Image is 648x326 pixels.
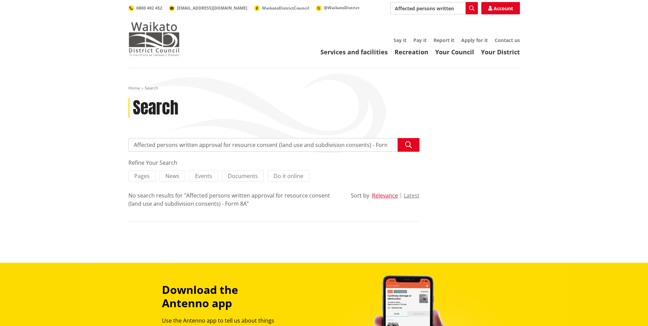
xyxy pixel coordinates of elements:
[495,37,520,43] a: Contact us
[195,172,212,180] span: Events
[228,172,258,180] span: Documents
[394,37,406,43] a: Say it
[128,159,419,167] div: Refine Your Search
[274,172,303,180] span: Do it online
[481,2,520,14] a: Account
[481,48,520,56] a: Your District
[262,5,309,11] span: WaikatoDistrictCouncil
[145,85,158,91] span: Search
[404,192,419,199] button: Latest
[177,5,247,11] span: [EMAIL_ADDRESS][DOMAIN_NAME]
[128,5,162,11] a: 0800 492 452
[413,37,427,43] a: Pay it
[254,5,309,11] a: WaikatoDistrictCouncil
[617,297,641,322] iframe: Messenger Launcher
[169,5,247,11] a: [EMAIL_ADDRESS][DOMAIN_NAME]
[133,98,178,118] h1: Search
[461,37,488,43] a: Apply for it
[162,283,286,310] h3: Download the Antenno app
[316,5,359,11] a: @WaikatoDistrict
[390,2,478,14] input: Search input
[320,48,388,56] a: Services and facilities
[136,5,162,11] span: 0800 492 452
[165,172,179,180] span: News
[395,48,428,56] a: Recreation
[324,5,359,11] span: @WaikatoDistrict
[128,22,180,56] img: Waikato District Council - Te Kaunihera aa Takiwaa o Waikato
[128,85,140,91] a: Home
[128,191,341,208] div: No search results for "Affected persons written approval for resource consent (land use and subdi...
[351,191,369,200] div: Sort by
[435,48,474,56] a: Your Council
[128,138,419,152] input: Search input
[433,37,454,43] a: Report it
[134,172,150,180] span: Pages
[128,85,520,91] nav: breadcrumb
[372,192,398,199] button: Relevance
